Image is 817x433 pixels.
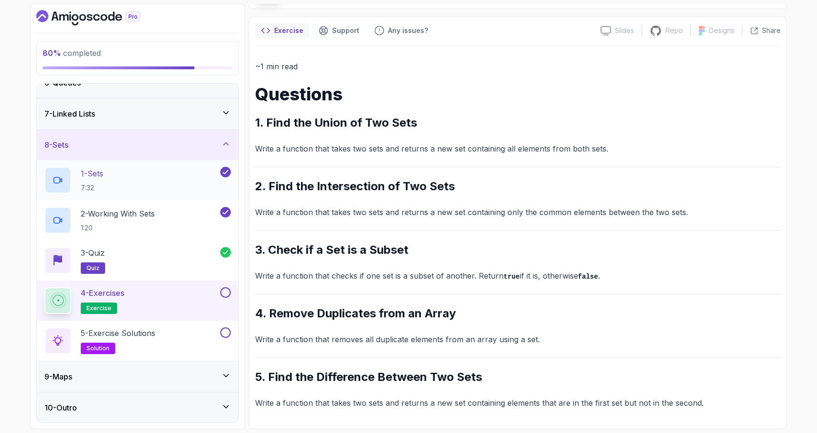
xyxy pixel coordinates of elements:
button: Feedback button [369,23,434,38]
h2: 1. Find the Union of Two Sets [255,115,781,130]
p: Write a function that takes two sets and returns a new set containing elements that are in the fi... [255,396,781,410]
button: 10-Outro [37,392,238,423]
p: Exercise [274,26,303,35]
button: Share [742,26,781,35]
p: 1 - Sets [81,168,103,179]
p: Write a function that removes all duplicate elements from an array using a set. [255,333,781,346]
p: 7:32 [81,183,103,193]
p: Share [762,26,781,35]
p: Slides [615,26,634,35]
button: 7-Linked Lists [37,98,238,129]
p: Write a function that checks if one set is a subset of another. Return if it is, otherwise . [255,269,781,283]
button: 8-Sets [37,130,238,160]
span: completed [43,48,101,58]
p: Write a function that takes two sets and returns a new set containing only the common elements be... [255,206,781,219]
span: solution [86,345,109,352]
code: true [504,273,520,281]
p: Support [332,26,359,35]
p: Any issues? [388,26,428,35]
h2: 5. Find the Difference Between Two Sets [255,369,781,385]
button: notes button [255,23,309,38]
p: Designs [709,26,734,35]
h3: 9 - Maps [44,371,72,382]
h3: 10 - Outro [44,402,77,413]
a: Dashboard [36,10,162,25]
h2: 2. Find the Intersection of Two Sets [255,179,781,194]
button: 1-Sets7:32 [44,167,231,194]
button: 4-Exercisesexercise [44,287,231,314]
button: 3-Quizquiz [44,247,231,274]
h3: 7 - Linked Lists [44,108,95,119]
span: 80 % [43,48,61,58]
button: 5-Exercise Solutionssolution [44,327,231,354]
p: 1:20 [81,223,155,233]
h1: Questions [255,85,781,104]
h3: 8 - Sets [44,139,68,151]
p: ~1 min read [255,60,781,73]
p: 2 - Working With Sets [81,208,155,219]
h2: 4. Remove Duplicates from an Array [255,306,781,321]
span: quiz [86,264,99,272]
p: Repo [666,26,683,35]
button: 2-Working With Sets1:20 [44,207,231,234]
button: 9-Maps [37,361,238,392]
p: 4 - Exercises [81,287,124,299]
code: false [578,273,598,281]
p: Write a function that takes two sets and returns a new set containing all elements from both sets. [255,142,781,155]
h2: 3. Check if a Set is a Subset [255,242,781,258]
span: exercise [86,304,111,312]
p: 5 - Exercise Solutions [81,327,155,339]
button: Support button [313,23,365,38]
p: 3 - Quiz [81,247,105,259]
